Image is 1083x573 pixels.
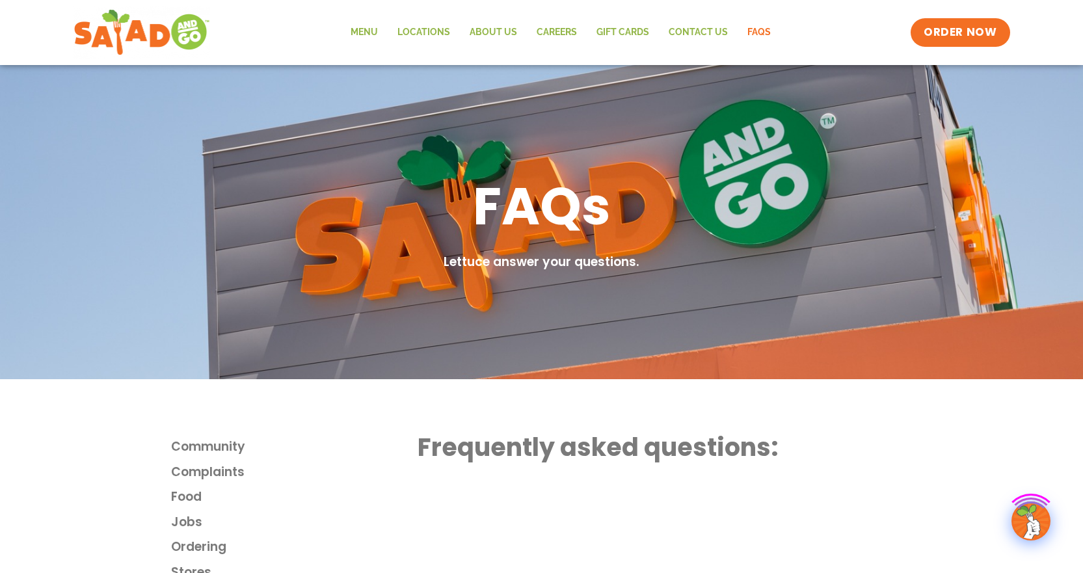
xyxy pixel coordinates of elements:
a: ORDER NOW [911,18,1009,47]
span: Ordering [171,538,226,557]
a: Menu [341,18,388,47]
a: Contact Us [659,18,738,47]
nav: Menu [341,18,781,47]
a: Ordering [171,538,418,557]
a: FAQs [738,18,781,47]
span: Community [171,438,245,457]
a: GIFT CARDS [587,18,659,47]
a: Complaints [171,463,418,482]
a: Food [171,488,418,507]
h2: Frequently asked questions: [418,431,912,463]
span: ORDER NOW [924,25,996,40]
h2: Lettuce answer your questions. [444,253,639,272]
a: Jobs [171,513,418,532]
img: new-SAG-logo-768×292 [74,7,211,59]
span: Complaints [171,463,245,482]
span: Food [171,488,202,507]
a: Community [171,438,418,457]
span: Jobs [171,513,202,532]
a: Locations [388,18,460,47]
a: About Us [460,18,527,47]
h1: FAQs [473,172,611,240]
a: Careers [527,18,587,47]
